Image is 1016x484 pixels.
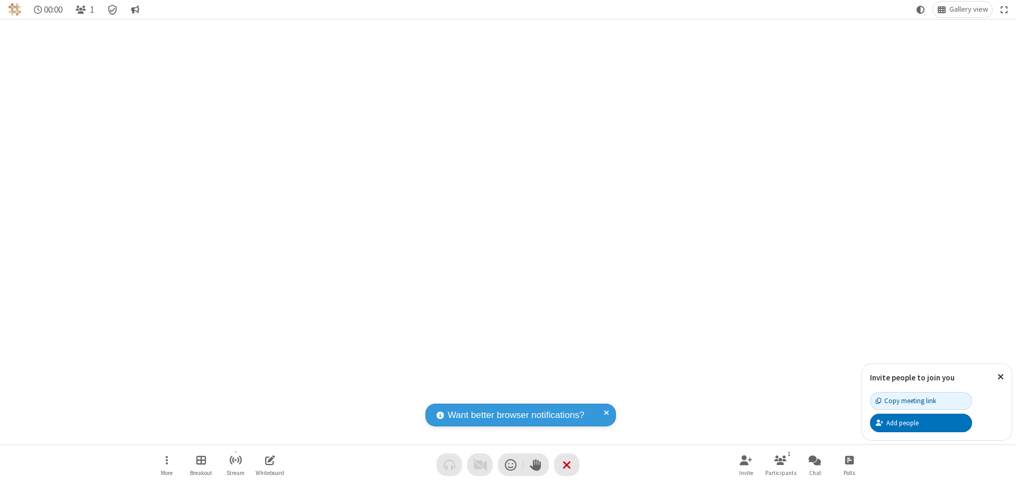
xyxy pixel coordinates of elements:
span: Participants [765,470,796,476]
button: Open participant list [71,2,98,17]
button: Fullscreen [996,2,1012,17]
button: Copy meeting link [870,392,972,410]
span: Want better browser notifications? [448,408,584,422]
button: Open chat [799,450,831,480]
div: Meeting details Encryption enabled [103,2,123,17]
span: 00:00 [44,5,62,15]
span: More [161,470,173,476]
button: Manage Breakout Rooms [185,450,217,480]
span: Whiteboard [256,470,284,476]
span: Stream [226,470,244,476]
div: 1 [785,449,794,459]
button: Audio problem - check your Internet connection or call by phone [437,453,462,476]
div: Copy meeting link [876,396,936,406]
span: Invite [739,470,753,476]
button: Close popover [990,364,1012,390]
span: Chat [809,470,821,476]
span: Polls [843,470,855,476]
button: Invite participants (⌘+Shift+I) [730,450,762,480]
button: Conversation [126,2,143,17]
div: Timer [30,2,67,17]
span: Breakout [190,470,212,476]
button: Using system theme [912,2,929,17]
label: Invite people to join you [870,373,955,383]
button: Open shared whiteboard [254,450,286,480]
button: Change layout [933,2,992,17]
button: Video [467,453,493,476]
button: End or leave meeting [554,453,579,476]
button: Open participant list [765,450,796,480]
span: Gallery view [949,5,988,14]
button: Raise hand [523,453,549,476]
button: Start streaming [220,450,251,480]
button: Send a reaction [498,453,523,476]
span: 1 [90,5,94,15]
button: Open menu [151,450,183,480]
button: Add people [870,414,972,432]
img: QA Selenium DO NOT DELETE OR CHANGE [8,3,21,16]
button: Open poll [833,450,865,480]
